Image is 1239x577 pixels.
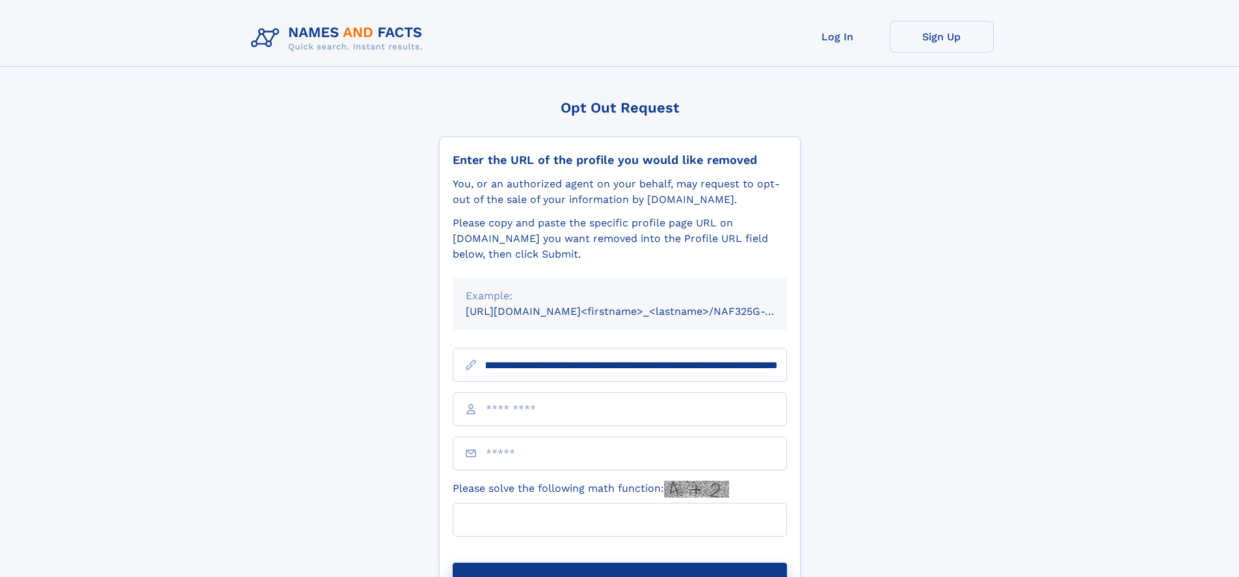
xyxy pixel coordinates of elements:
[453,176,787,208] div: You, or an authorized agent on your behalf, may request to opt-out of the sale of your informatio...
[439,100,801,116] div: Opt Out Request
[453,153,787,167] div: Enter the URL of the profile you would like removed
[246,21,433,56] img: Logo Names and Facts
[466,305,812,317] small: [URL][DOMAIN_NAME]<firstname>_<lastname>/NAF325G-xxxxxxxx
[466,288,774,304] div: Example:
[453,215,787,262] div: Please copy and paste the specific profile page URL on [DOMAIN_NAME] you want removed into the Pr...
[890,21,994,53] a: Sign Up
[786,21,890,53] a: Log In
[453,481,729,498] label: Please solve the following math function:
